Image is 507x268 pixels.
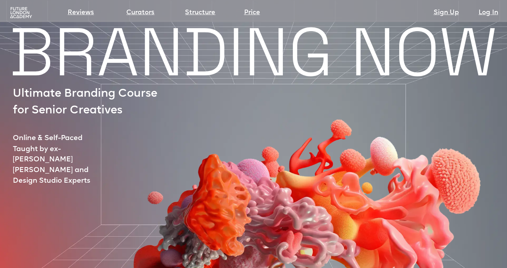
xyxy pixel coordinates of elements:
a: Log In [479,8,498,18]
a: Structure [185,8,215,18]
a: Curators [126,8,154,18]
a: Price [244,8,260,18]
p: Taught by ex-[PERSON_NAME] [PERSON_NAME] and Design Studio Experts [13,144,114,187]
p: Ultimate Branding Course for Senior Creatives [13,86,165,119]
a: Sign Up [434,8,459,18]
a: Reviews [68,8,94,18]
